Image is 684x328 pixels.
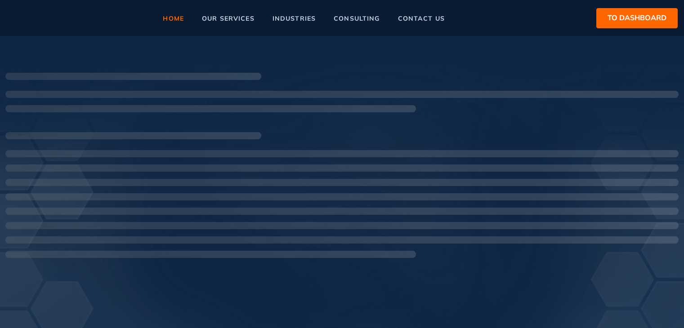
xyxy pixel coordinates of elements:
[596,8,678,28] button: to dashboard
[202,15,255,22] span: our services
[608,12,666,23] span: to dashboard
[334,15,380,22] span: consulting
[273,15,316,22] span: industries
[163,15,184,22] span: home
[398,15,445,22] span: contact us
